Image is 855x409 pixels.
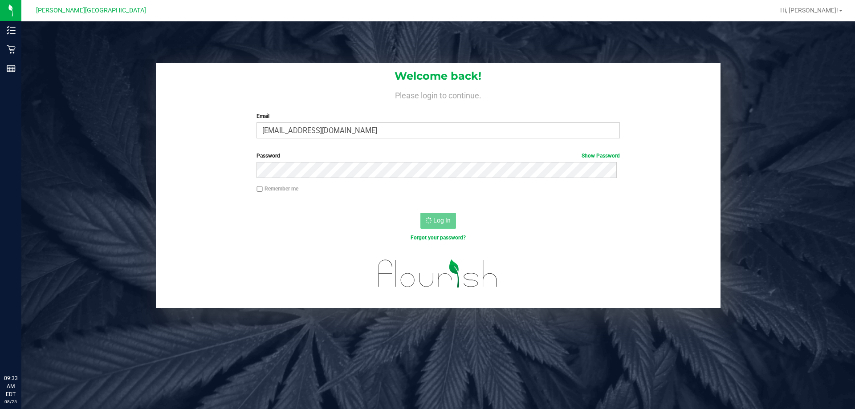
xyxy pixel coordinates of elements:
[7,26,16,35] inline-svg: Inventory
[36,7,146,14] span: [PERSON_NAME][GEOGRAPHIC_DATA]
[4,374,17,398] p: 09:33 AM EDT
[7,64,16,73] inline-svg: Reports
[156,89,721,100] h4: Please login to continue.
[411,235,466,241] a: Forgot your password?
[367,251,509,296] img: flourish_logo.svg
[582,153,620,159] a: Show Password
[256,112,619,120] label: Email
[420,213,456,229] button: Log In
[433,217,451,224] span: Log In
[780,7,838,14] span: Hi, [PERSON_NAME]!
[256,185,298,193] label: Remember me
[256,153,280,159] span: Password
[7,45,16,54] inline-svg: Retail
[4,398,17,405] p: 08/25
[156,70,721,82] h1: Welcome back!
[256,186,263,192] input: Remember me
